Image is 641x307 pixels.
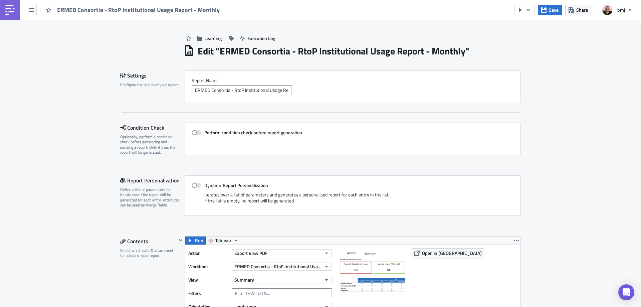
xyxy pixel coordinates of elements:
span: Learning [204,35,222,42]
button: Tableau [205,237,241,245]
div: Define a list of parameters to iterate over. One report will be generated for each entry. Attribu... [120,187,180,208]
button: Share [565,5,591,15]
img: PushMetrics [5,5,15,15]
button: Execution Log [236,33,278,43]
label: Workbook [188,262,228,272]
span: bmj [617,6,625,13]
label: Action [188,248,228,258]
button: Run [185,237,206,245]
label: View [188,275,228,285]
strong: Perform condition check before report generation [204,129,302,136]
input: Filter1=Value1&... [232,288,332,298]
label: Report Nam﻿e [192,78,514,84]
div: Condition Check [120,123,185,133]
button: Save [538,5,562,15]
div: Select which data & attachment to include in your report. [120,248,177,258]
img: Avatar [602,4,613,16]
span: Execution Log [247,35,275,42]
span: ERMED Consortia - RtoP Institutional Usage Report - Monthly [57,6,220,14]
h1: Edit " ERMED Consortia - RtoP Institutional Usage Report - Monthly " [198,45,469,57]
button: Learning [193,33,225,43]
div: Settings [120,70,185,81]
span: Export View PDF [234,250,267,257]
span: Run [195,237,203,245]
button: ERMED Consortia - RtoP Institutional Usage Report [232,263,332,271]
span: Share [576,6,588,13]
div: Open Intercom Messenger [618,284,634,300]
div: Configure the basics of your report. [120,82,180,87]
div: Contents [120,236,177,246]
button: Hide content [177,236,185,244]
button: Open in [GEOGRAPHIC_DATA] [412,248,484,258]
div: Optionally, perform a condition check before generating and sending a report. Only if true, the r... [120,134,180,155]
span: Open in [GEOGRAPHIC_DATA] [422,250,482,257]
div: Iterates over a list of parameters and generates a personalised report for each entry in the list... [192,192,514,209]
span: Save [549,6,559,13]
strong: Dynamic Report Personalization [204,182,268,189]
label: Filters [188,288,228,298]
button: Summary [232,276,332,284]
div: Report Personalization [120,175,185,185]
span: Summary [234,276,254,283]
span: Tableau [215,237,231,245]
button: bmj [598,3,636,17]
span: ERMED Consortia - RtoP Institutional Usage Report [234,263,322,270]
button: Export View PDF [232,249,332,257]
